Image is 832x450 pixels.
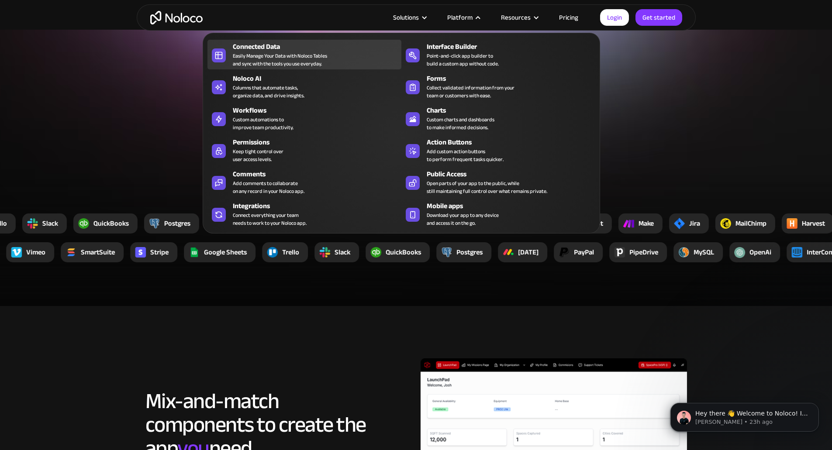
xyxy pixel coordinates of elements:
[574,247,594,258] div: PayPal
[207,103,401,133] a: WorkflowsCustom automations toimprove team productivity.
[150,11,203,24] a: home
[233,41,405,52] div: Connected Data
[501,12,531,23] div: Resources
[150,247,169,258] div: Stripe
[802,218,825,229] div: Harvest
[436,12,490,23] div: Platform
[735,218,766,229] div: MailChimp
[427,116,494,131] div: Custom charts and dashboards to make informed decisions.
[427,137,599,148] div: Action Buttons
[204,247,247,258] div: Google Sheets
[401,167,595,197] a: Public AccessOpen parts of your app to the public, whilestill maintaining full control over what ...
[233,137,405,148] div: Permissions
[427,41,599,52] div: Interface Builder
[600,9,629,26] a: Login
[233,84,304,100] div: Columns that automate tasks, organize data, and drive insights.
[233,105,405,116] div: Workflows
[207,72,401,101] a: Noloco AIColumns that automate tasks,organize data, and drive insights.
[427,179,547,195] div: Open parts of your app to the public, while still maintaining full control over what remains priv...
[233,52,327,68] div: Easily Manage Your Data with Noloco Tables and sync with the tools you use everyday.
[233,201,405,211] div: Integrations
[42,218,58,229] div: Slack
[427,211,499,227] span: Download your app to any device and access it on the go.
[233,211,307,227] div: Connect everything your team needs to work to your Noloco app.
[203,21,600,234] nav: Platform
[401,72,595,101] a: FormsCollect validated information from yourteam or customers with ease.
[207,40,401,69] a: Connected DataEasily Manage Your Data with Noloco Tablesand sync with the tools you use everyday.
[456,247,483,258] div: Postgres
[164,218,190,229] div: Postgres
[382,12,436,23] div: Solutions
[393,12,419,23] div: Solutions
[490,12,548,23] div: Resources
[26,247,45,258] div: Vimeo
[427,169,599,179] div: Public Access
[207,199,401,229] a: IntegrationsConnect everything your teamneeds to work to your Noloco app.
[401,40,595,69] a: Interface BuilderPoint-and-click app builder tobuild a custom app without code.
[401,199,595,229] a: Mobile appsDownload your app to any deviceand access it on the go.
[657,385,832,446] iframe: Intercom notifications message
[518,247,539,258] div: [DATE]
[427,84,514,100] div: Collect validated information from your team or customers with ease.
[81,247,115,258] div: SmartSuite
[233,116,293,131] div: Custom automations to improve team productivity.
[207,135,401,165] a: PermissionsKeep tight control overuser access levels.
[749,247,771,258] div: OpenAi
[548,12,589,23] a: Pricing
[689,218,700,229] div: Jira
[629,247,658,258] div: PipeDrive
[233,169,405,179] div: Comments
[694,247,714,258] div: MySQL
[233,148,283,163] div: Keep tight control over user access levels.
[427,201,599,211] div: Mobile apps
[386,247,421,258] div: QuickBooks
[233,179,304,195] div: Add comments to collaborate on any record in your Noloco app.
[93,218,129,229] div: QuickBooks
[639,218,654,229] div: Make
[427,148,504,163] div: Add custom action buttons to perform frequent tasks quicker.
[401,135,595,165] a: Action ButtonsAdd custom action buttonsto perform frequent tasks quicker.
[427,105,599,116] div: Charts
[207,167,401,197] a: CommentsAdd comments to collaborateon any record in your Noloco app.
[427,73,599,84] div: Forms
[635,9,682,26] a: Get started
[447,12,473,23] div: Platform
[577,218,603,229] div: Hubspot
[233,73,405,84] div: Noloco AI
[145,82,687,129] h2: Integrate with the tools your team already use
[401,103,595,133] a: ChartsCustom charts and dashboardsto make informed decisions.
[427,52,499,68] div: Point-and-click app builder to build a custom app without code.
[335,247,350,258] div: Slack
[282,247,299,258] div: Trello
